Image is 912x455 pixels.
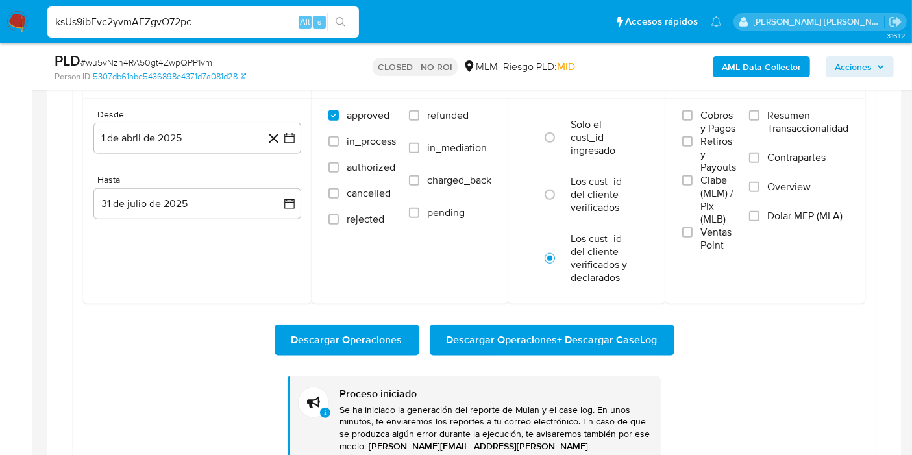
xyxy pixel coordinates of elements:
button: Acciones [826,56,894,77]
a: Salir [889,15,902,29]
b: Person ID [55,71,90,82]
button: AML Data Collector [713,56,810,77]
a: Notificaciones [711,16,722,27]
div: MLM [463,60,498,74]
input: Buscar usuario o caso... [47,14,359,31]
button: search-icon [327,13,354,31]
span: Riesgo PLD: [503,60,575,74]
span: Accesos rápidos [625,15,698,29]
span: # wu5vNzh4RA50gt4ZwpQPP1vm [80,56,212,69]
a: 5307db61abe5436898e4371d7a081d28 [93,71,246,82]
span: Acciones [835,56,872,77]
span: MID [557,59,575,74]
b: AML Data Collector [722,56,801,77]
span: Alt [300,16,310,28]
p: carlos.obholz@mercadolibre.com [754,16,885,28]
b: PLD [55,50,80,71]
span: s [317,16,321,28]
p: CLOSED - NO ROI [373,58,458,76]
span: 3.161.2 [887,31,906,41]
